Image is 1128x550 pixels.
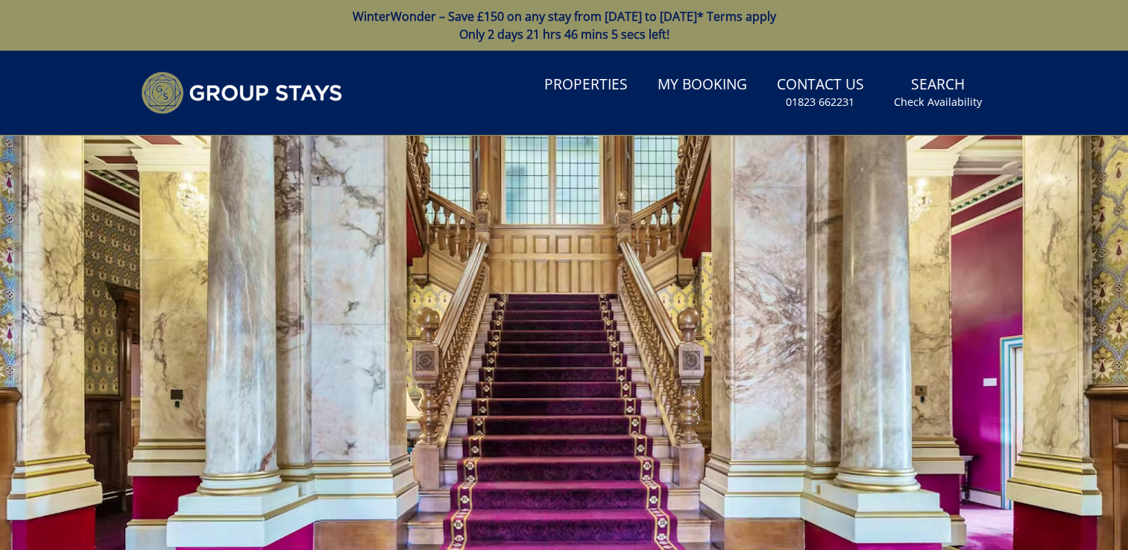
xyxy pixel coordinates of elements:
img: Group Stays [141,72,342,114]
small: Check Availability [894,95,982,110]
a: Properties [538,69,634,102]
a: Contact Us01823 662231 [771,69,870,117]
span: Only 2 days 21 hrs 46 mins 5 secs left! [459,26,669,42]
small: 01823 662231 [786,95,854,110]
a: SearchCheck Availability [888,69,988,117]
a: My Booking [652,69,753,102]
